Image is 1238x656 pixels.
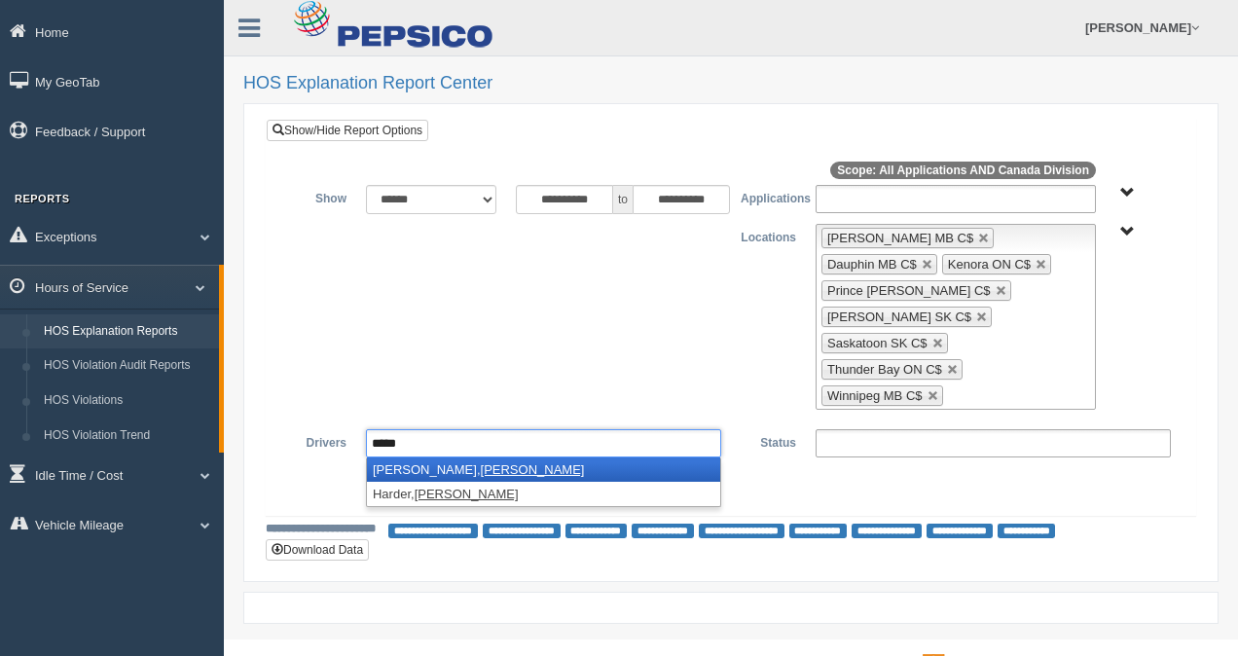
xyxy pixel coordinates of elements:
h2: HOS Explanation Report Center [243,74,1219,93]
label: Status [731,429,806,453]
a: HOS Violation Trend [35,419,219,454]
span: Kenora ON C$ [948,257,1031,272]
a: HOS Violations [35,383,219,419]
span: Winnipeg MB C$ [827,388,923,403]
span: Prince [PERSON_NAME] C$ [827,283,991,298]
label: Show [281,185,356,208]
a: HOS Violation Audit Reports [35,348,219,383]
span: Saskatoon SK C$ [827,336,928,350]
li: Harder, [367,482,720,506]
em: [PERSON_NAME] [415,487,519,501]
span: Thunder Bay ON C$ [827,362,942,377]
label: Applications [731,185,806,208]
li: [PERSON_NAME], [367,457,720,482]
span: to [613,185,633,214]
button: Download Data [266,539,369,561]
a: Show/Hide Report Options [267,120,428,141]
em: [PERSON_NAME] [481,462,585,477]
span: [PERSON_NAME] SK C$ [827,310,971,324]
label: Locations [731,224,806,247]
span: Scope: All Applications AND Canada Division [830,162,1096,179]
label: Drivers [281,429,356,453]
span: [PERSON_NAME] MB C$ [827,231,973,245]
a: HOS Explanation Reports [35,314,219,349]
span: Dauphin MB C$ [827,257,917,272]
